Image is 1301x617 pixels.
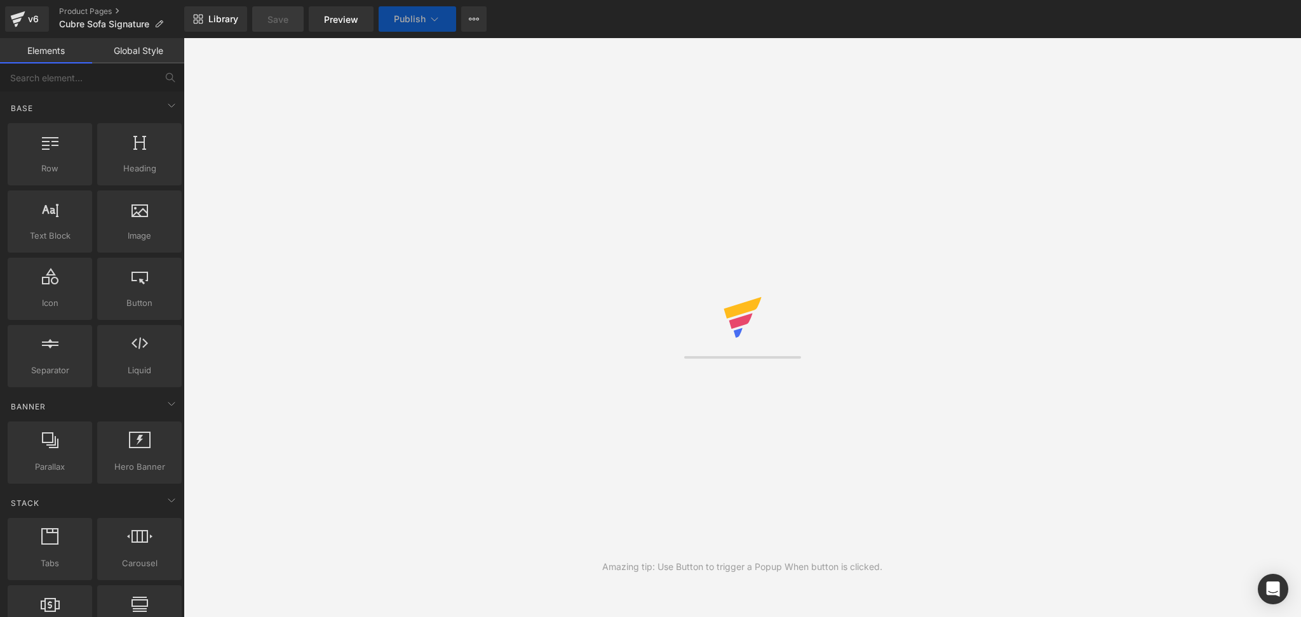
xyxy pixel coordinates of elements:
[11,460,88,474] span: Parallax
[10,102,34,114] span: Base
[10,401,47,413] span: Banner
[1258,574,1288,604] div: Open Intercom Messenger
[101,460,178,474] span: Hero Banner
[59,6,184,17] a: Product Pages
[101,162,178,175] span: Heading
[379,6,456,32] button: Publish
[101,229,178,242] span: Image
[208,13,238,25] span: Library
[394,14,426,24] span: Publish
[267,13,288,26] span: Save
[92,38,184,63] a: Global Style
[11,296,88,310] span: Icon
[461,6,487,32] button: More
[602,560,882,574] div: Amazing tip: Use Button to trigger a Popup When button is clicked.
[101,296,178,310] span: Button
[25,11,41,27] div: v6
[324,13,358,26] span: Preview
[184,6,247,32] a: New Library
[5,6,49,32] a: v6
[101,364,178,377] span: Liquid
[101,557,178,570] span: Carousel
[11,229,88,242] span: Text Block
[309,6,374,32] a: Preview
[11,162,88,175] span: Row
[59,19,149,29] span: Cubre Sofa Signature
[10,497,41,509] span: Stack
[11,557,88,570] span: Tabs
[11,364,88,377] span: Separator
